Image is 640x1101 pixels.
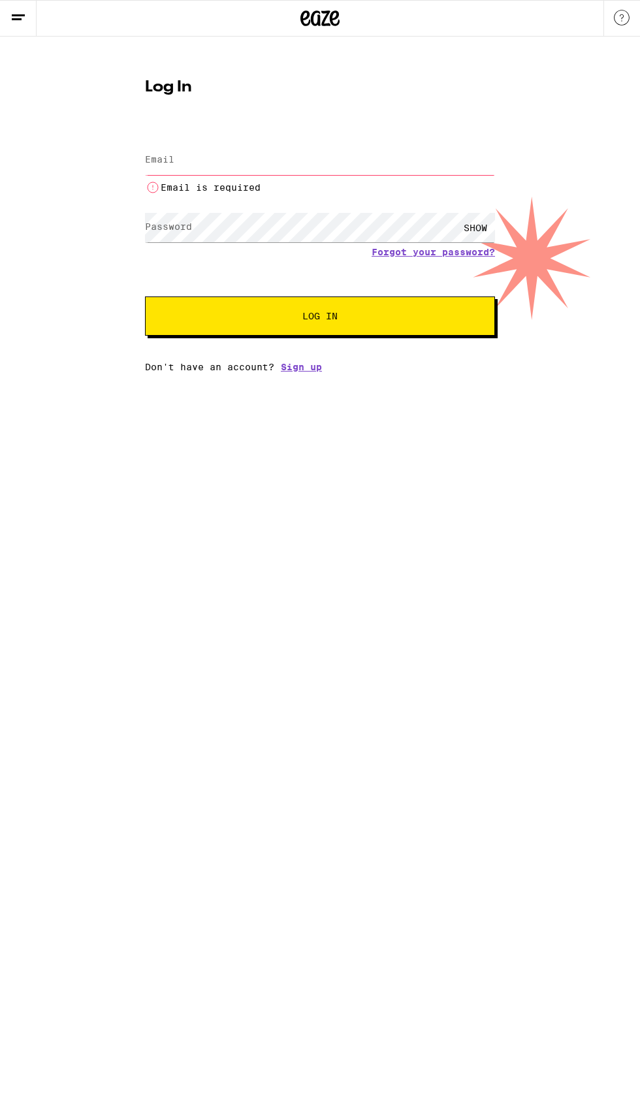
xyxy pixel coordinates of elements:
[145,296,495,336] button: Log In
[372,247,495,257] a: Forgot your password?
[145,221,192,232] label: Password
[145,180,495,195] li: Email is required
[302,311,338,321] span: Log In
[145,362,495,372] div: Don't have an account?
[145,80,495,95] h1: Log In
[281,362,322,372] a: Sign up
[145,146,495,175] input: Email
[145,154,174,165] label: Email
[456,213,495,242] div: SHOW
